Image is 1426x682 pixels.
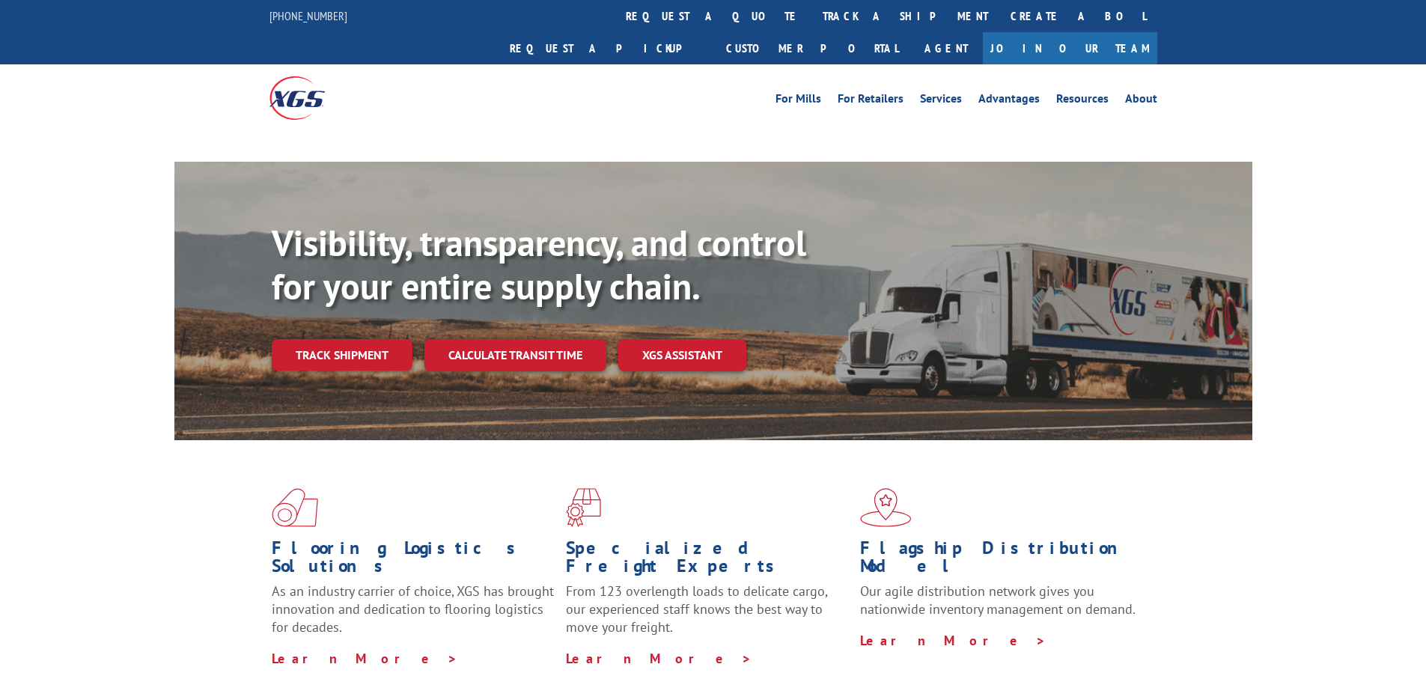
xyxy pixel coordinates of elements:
[860,539,1143,582] h1: Flagship Distribution Model
[272,539,555,582] h1: Flooring Logistics Solutions
[838,93,904,109] a: For Retailers
[860,632,1046,649] a: Learn More >
[715,32,909,64] a: Customer Portal
[272,339,412,371] a: Track shipment
[272,488,318,527] img: xgs-icon-total-supply-chain-intelligence-red
[272,650,458,667] a: Learn More >
[860,488,912,527] img: xgs-icon-flagship-distribution-model-red
[983,32,1157,64] a: Join Our Team
[499,32,715,64] a: Request a pickup
[776,93,821,109] a: For Mills
[566,582,849,649] p: From 123 overlength loads to delicate cargo, our experienced staff knows the best way to move you...
[566,650,752,667] a: Learn More >
[269,8,347,23] a: [PHONE_NUMBER]
[272,219,806,309] b: Visibility, transparency, and control for your entire supply chain.
[978,93,1040,109] a: Advantages
[566,488,601,527] img: xgs-icon-focused-on-flooring-red
[860,582,1136,618] span: Our agile distribution network gives you nationwide inventory management on demand.
[272,582,554,636] span: As an industry carrier of choice, XGS has brought innovation and dedication to flooring logistics...
[1125,93,1157,109] a: About
[1056,93,1109,109] a: Resources
[424,339,606,371] a: Calculate transit time
[909,32,983,64] a: Agent
[618,339,746,371] a: XGS ASSISTANT
[566,539,849,582] h1: Specialized Freight Experts
[920,93,962,109] a: Services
